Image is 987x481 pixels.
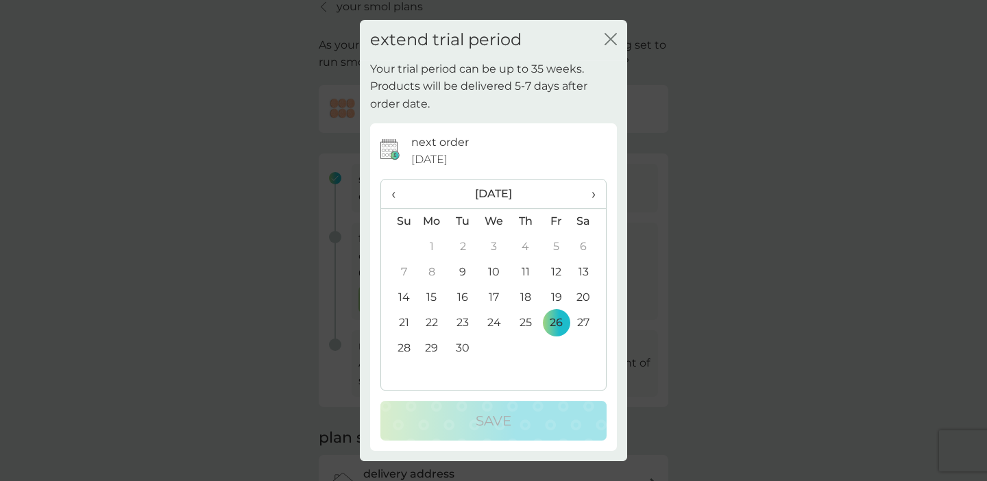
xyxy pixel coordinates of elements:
td: 3 [478,234,510,260]
td: 16 [448,285,478,310]
td: 24 [478,310,510,336]
td: 20 [572,285,606,310]
td: 30 [448,336,478,361]
th: We [478,208,510,234]
th: Fr [541,208,572,234]
p: Save [476,410,511,432]
span: [DATE] [411,151,448,169]
td: 7 [381,260,416,285]
td: 11 [510,260,541,285]
td: 19 [541,285,572,310]
th: Mo [416,208,448,234]
td: 13 [572,260,606,285]
td: 1 [416,234,448,260]
th: [DATE] [416,180,572,209]
td: 22 [416,310,448,336]
p: next order [411,134,469,151]
td: 27 [572,310,606,336]
button: Save [380,401,607,441]
span: › [582,180,596,208]
td: 17 [478,285,510,310]
th: Sa [572,208,606,234]
td: 15 [416,285,448,310]
td: 12 [541,260,572,285]
td: 29 [416,336,448,361]
td: 28 [381,336,416,361]
th: Th [510,208,541,234]
td: 23 [448,310,478,336]
td: 5 [541,234,572,260]
td: 21 [381,310,416,336]
td: 25 [510,310,541,336]
td: 18 [510,285,541,310]
td: 8 [416,260,448,285]
td: 2 [448,234,478,260]
button: close [605,33,617,47]
th: Su [381,208,416,234]
th: Tu [448,208,478,234]
td: 6 [572,234,606,260]
td: 4 [510,234,541,260]
td: 9 [448,260,478,285]
td: 26 [541,310,572,336]
p: Your trial period can be up to 35 weeks. Products will be delivered 5-7 days after order date. [370,60,617,113]
td: 14 [381,285,416,310]
span: ‹ [391,180,406,208]
h2: extend trial period [370,30,522,50]
td: 10 [478,260,510,285]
